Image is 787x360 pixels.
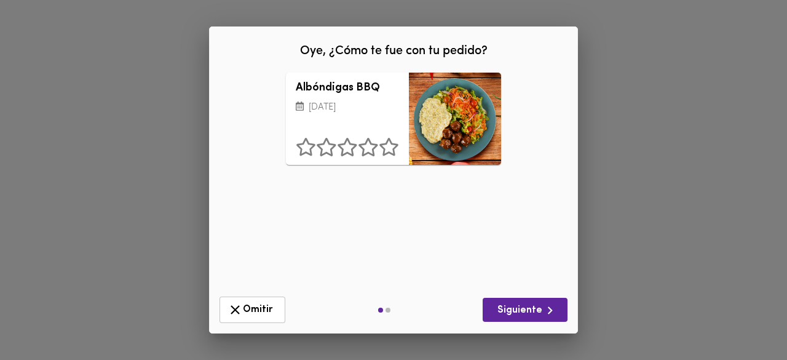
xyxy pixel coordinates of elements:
button: Siguiente [483,298,568,322]
span: Omitir [227,302,277,318]
span: Oye, ¿Cómo te fue con tu pedido? [300,45,488,57]
span: Siguiente [492,303,558,318]
button: Omitir [219,297,285,323]
h3: Albóndigas BBQ [296,82,399,95]
div: Albóndigas BBQ [409,73,501,165]
p: [DATE] [296,101,399,115]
